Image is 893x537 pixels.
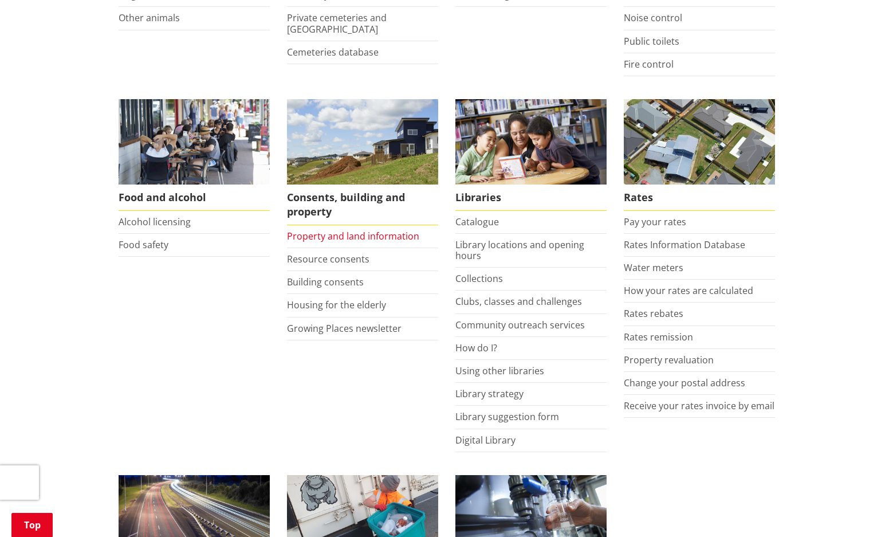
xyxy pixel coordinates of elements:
a: Rates rebates [624,307,683,320]
a: Property revaluation [624,354,714,366]
a: Water meters [624,261,683,274]
a: Rates remission [624,331,693,343]
a: Other animals [119,11,180,24]
a: Community outreach services [455,319,585,331]
a: Alcohol licensing [119,215,191,228]
a: Private cemeteries and [GEOGRAPHIC_DATA] [287,11,387,35]
a: Digital Library [455,434,516,446]
span: Rates [624,185,775,211]
a: Fire control [624,58,674,70]
a: Catalogue [455,215,499,228]
a: Library strategy [455,387,524,400]
a: Noise control [624,11,682,24]
img: Rates-thumbnail [624,99,775,185]
a: Building consents [287,276,364,288]
a: New Pokeno housing development Consents, building and property [287,99,438,225]
a: Top [11,513,53,537]
a: Clubs, classes and challenges [455,295,582,308]
a: Food and Alcohol in the Waikato Food and alcohol [119,99,270,211]
a: Library suggestion form [455,410,559,423]
a: Housing for the elderly [287,299,386,311]
iframe: Messenger Launcher [840,489,882,530]
a: Growing Places newsletter [287,322,402,335]
a: Public toilets [624,35,679,48]
a: Cemeteries database [287,46,379,58]
a: Rates Information Database [624,238,745,251]
a: How your rates are calculated [624,284,753,297]
img: Food and Alcohol in the Waikato [119,99,270,185]
a: Pay your rates [624,215,686,228]
span: Libraries [455,185,607,211]
a: Collections [455,272,503,285]
a: Change your postal address [624,377,745,389]
a: Library locations and opening hours [455,238,584,262]
a: Receive your rates invoice by email [624,399,774,412]
img: Land and property thumbnail [287,99,438,185]
a: How do I? [455,342,497,354]
a: Pay your rates online Rates [624,99,775,211]
img: Waikato District Council libraries [455,99,607,185]
span: Consents, building and property [287,185,438,225]
a: Library membership is free to everyone who lives in the Waikato district. Libraries [455,99,607,211]
a: Property and land information [287,230,419,242]
span: Food and alcohol [119,185,270,211]
a: Resource consents [287,253,369,265]
a: Using other libraries [455,364,544,377]
a: Food safety [119,238,168,251]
